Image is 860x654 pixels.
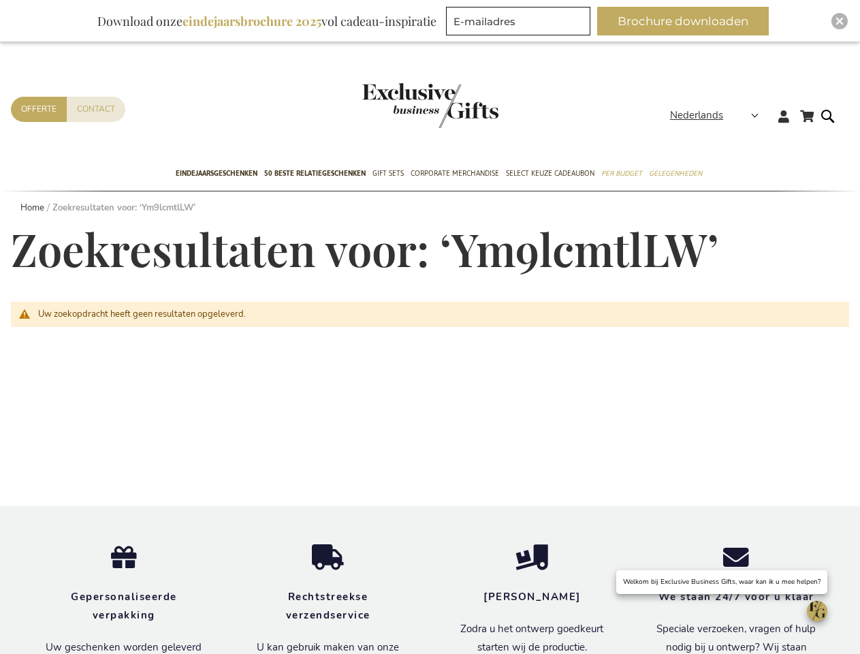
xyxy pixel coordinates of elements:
span: Gift Sets [372,166,404,181]
input: E-mailadres [446,7,590,35]
strong: Gepersonaliseerde verpakking [71,590,177,622]
span: Corporate Merchandise [411,166,499,181]
div: Nederlands [670,108,767,123]
div: Download onze vol cadeau-inspiratie [91,7,443,35]
span: Per Budget [601,166,642,181]
img: Close [835,17,844,25]
img: Exclusive Business gifts logo [362,83,498,128]
span: Gelegenheden [649,166,702,181]
button: Brochure downloaden [597,7,769,35]
strong: We staan 24/7 voor u klaar [658,590,814,604]
a: Contact [67,97,125,122]
strong: Rechtstreekse verzendservice [286,590,370,622]
strong: [PERSON_NAME] [483,590,581,604]
div: Uw zoekopdracht heeft geen resultaten opgeleverd. [38,309,835,320]
span: Zoekresultaten voor: ‘Ym9lcmtlLW’ [11,219,718,278]
div: Close [831,13,848,29]
span: Select Keuze Cadeaubon [506,166,594,181]
a: Offerte [11,97,67,122]
span: Nederlands [670,108,723,123]
a: Home [20,202,44,214]
span: Eindejaarsgeschenken [176,166,257,181]
span: 50 beste relatiegeschenken [264,166,366,181]
a: store logo [362,83,430,128]
strong: Zoekresultaten voor: ‘Ym9lcmtlLW’ [52,202,195,214]
b: eindejaarsbrochure 2025 [182,13,321,29]
form: marketing offers and promotions [446,7,594,40]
